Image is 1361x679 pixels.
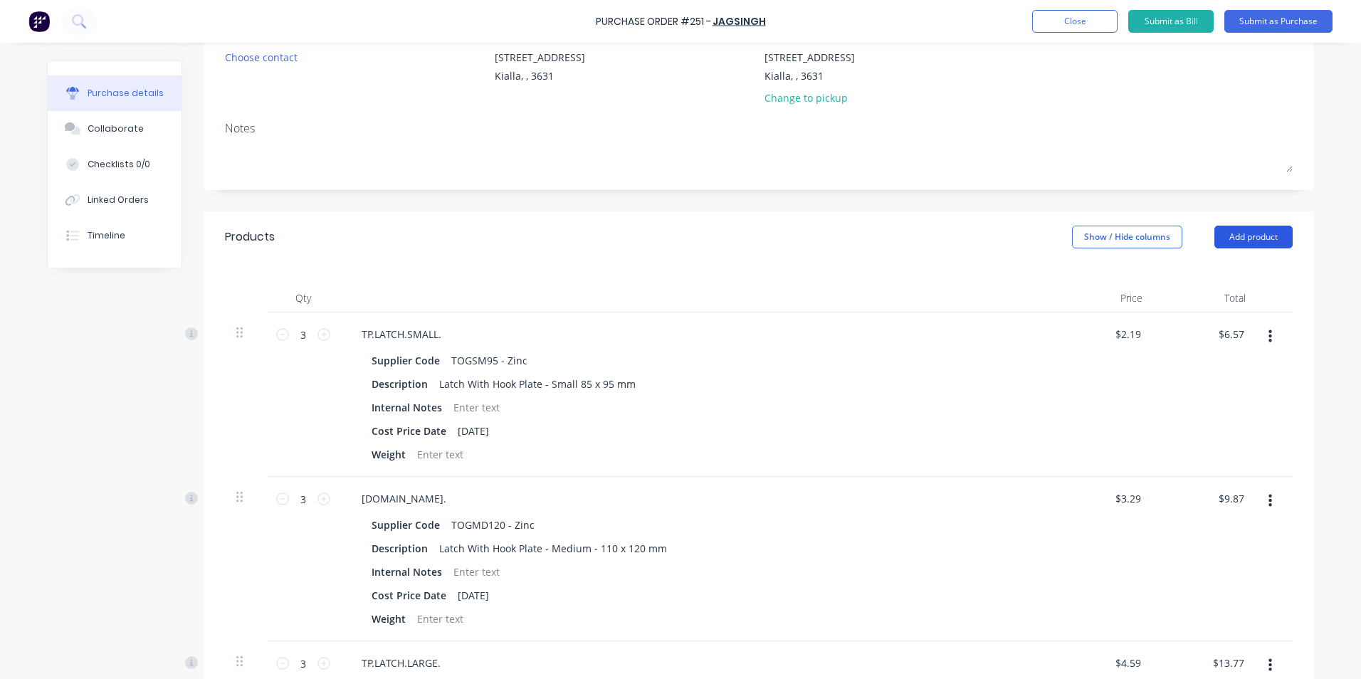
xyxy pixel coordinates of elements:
[88,158,150,171] div: Checklists 0/0
[713,14,766,28] a: Jagsingh
[446,515,540,535] div: TOGMD120 - Zinc
[88,87,164,100] div: Purchase details
[495,68,585,83] div: Kialla, , 3631
[48,182,182,218] button: Linked Orders
[366,609,411,629] div: Weight
[1032,10,1118,33] button: Close
[433,538,673,559] div: Latch With Hook Plate - Medium - 110 x 120 mm
[452,585,495,606] div: [DATE]
[452,421,495,441] div: [DATE]
[268,284,339,312] div: Qty
[1224,10,1333,33] button: Submit as Purchase
[88,122,144,135] div: Collaborate
[764,90,855,105] div: Change to pickup
[88,194,149,206] div: Linked Orders
[495,50,585,65] div: [STREET_ADDRESS]
[350,653,452,673] div: TP.LATCH.LARGE.
[28,11,50,32] img: Factory
[1128,10,1214,33] button: Submit as Bill
[1214,226,1293,248] button: Add product
[764,50,855,65] div: [STREET_ADDRESS]
[433,374,641,394] div: Latch With Hook Plate - Small 85 x 95 mm
[764,68,855,83] div: Kialla, , 3631
[366,444,411,465] div: Weight
[48,218,182,253] button: Timeline
[596,14,711,29] div: Purchase Order #251 -
[1072,226,1182,248] button: Show / Hide columns
[225,228,275,246] div: Products
[366,585,452,606] div: Cost Price Date
[48,75,182,111] button: Purchase details
[1154,284,1257,312] div: Total
[366,562,448,582] div: Internal Notes
[366,538,433,559] div: Description
[1051,284,1154,312] div: Price
[350,488,458,509] div: [DOMAIN_NAME].
[48,111,182,147] button: Collaborate
[350,324,453,344] div: TP.LATCH.SMALL.
[366,374,433,394] div: Description
[48,147,182,182] button: Checklists 0/0
[366,421,452,441] div: Cost Price Date
[446,350,533,371] div: TOGSM95 - Zinc
[225,50,298,65] div: Choose contact
[366,515,446,535] div: Supplier Code
[225,120,1293,137] div: Notes
[366,350,446,371] div: Supplier Code
[366,397,448,418] div: Internal Notes
[88,229,125,242] div: Timeline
